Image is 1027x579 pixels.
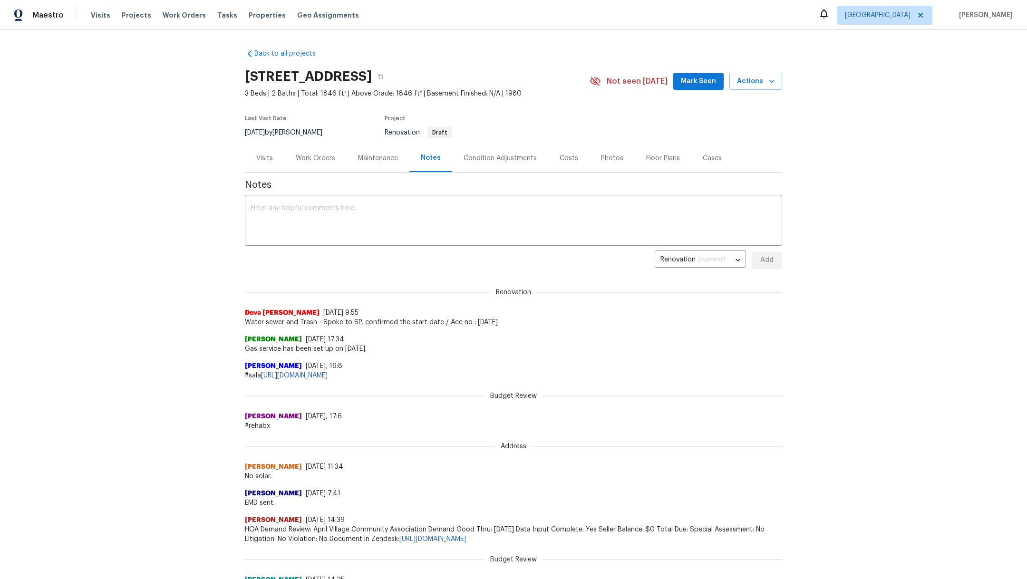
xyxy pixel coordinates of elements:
[245,371,782,380] span: #sala
[245,361,302,371] span: [PERSON_NAME]
[245,308,320,318] span: Deva [PERSON_NAME]
[306,336,344,343] span: [DATE] 17:34
[245,72,372,81] h2: [STREET_ADDRESS]
[323,309,358,316] span: [DATE] 9:55
[245,462,302,472] span: [PERSON_NAME]
[245,489,302,498] span: [PERSON_NAME]
[428,130,451,135] span: Draft
[245,318,782,327] span: Water sewer and Trash - Spoke to SP, confirmed the start date / Acc no : [DATE]
[399,536,466,542] a: [URL][DOMAIN_NAME]
[245,472,782,481] span: No solar.
[122,10,151,20] span: Projects
[484,391,543,401] span: Budget Review
[358,154,398,163] div: Maintenance
[681,76,716,87] span: Mark Seen
[306,363,342,369] span: [DATE], 16:8
[245,525,782,544] span: HOA Demand Review: April Village Community Association Demand Good Thru: [DATE] Data Input Comple...
[484,555,543,564] span: Budget Review
[646,154,680,163] div: Floor Plans
[245,180,782,190] span: Notes
[306,463,343,470] span: [DATE] 11:34
[261,372,328,379] a: [URL][DOMAIN_NAME]
[421,153,441,163] div: Notes
[245,49,336,58] a: Back to all projects
[306,413,342,420] span: [DATE], 17:6
[729,73,782,90] button: Actions
[385,116,406,121] span: Project
[256,154,273,163] div: Visits
[245,421,782,431] span: #rehabx
[245,498,782,508] span: EMD sent.
[245,127,334,138] div: by [PERSON_NAME]
[703,154,722,163] div: Cases
[163,10,206,20] span: Work Orders
[490,288,537,297] span: Renovation
[306,490,340,497] span: [DATE] 7:41
[560,154,578,163] div: Costs
[296,154,335,163] div: Work Orders
[91,10,110,20] span: Visits
[245,515,302,525] span: [PERSON_NAME]
[245,344,782,354] span: Gas service has been set up on [DATE].
[385,129,452,136] span: Renovation
[245,116,287,121] span: Last Visit Date
[673,73,724,90] button: Mark Seen
[737,76,775,87] span: Actions
[372,68,389,85] button: Copy Address
[464,154,537,163] div: Condition Adjustments
[306,517,345,523] span: [DATE] 14:39
[217,12,237,19] span: Tasks
[955,10,1013,20] span: [PERSON_NAME]
[601,154,623,163] div: Photos
[245,412,302,421] span: [PERSON_NAME]
[655,249,746,272] div: Renovation (current)
[249,10,286,20] span: Properties
[845,10,911,20] span: [GEOGRAPHIC_DATA]
[245,89,590,98] span: 3 Beds | 2 Baths | Total: 1846 ft² | Above Grade: 1846 ft² | Basement Finished: N/A | 1980
[698,256,725,263] span: (current)
[245,335,302,344] span: [PERSON_NAME]
[297,10,359,20] span: Geo Assignments
[32,10,64,20] span: Maestro
[495,442,532,451] span: Address
[245,129,265,136] span: [DATE]
[607,77,668,86] span: Not seen [DATE]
